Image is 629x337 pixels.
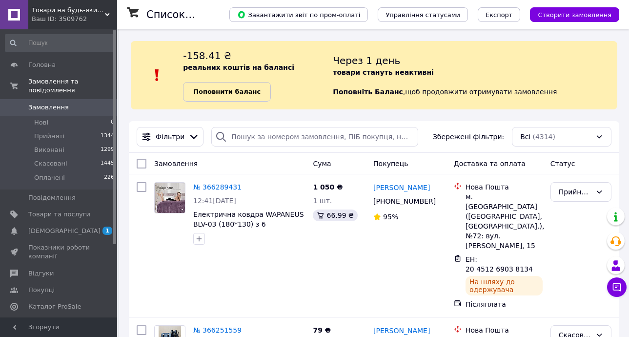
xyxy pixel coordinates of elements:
[154,182,185,213] a: Фото товару
[32,6,105,15] span: Товари на будь-який вибір
[313,197,332,205] span: 1 шт.
[34,118,48,127] span: Нові
[454,160,526,168] span: Доставка та оплата
[28,210,90,219] span: Товари та послуги
[150,68,164,83] img: :exclamation:
[386,11,460,19] span: Управління статусами
[28,103,69,112] span: Замовлення
[28,227,101,235] span: [DEMOGRAPHIC_DATA]
[28,302,81,311] span: Каталог ProSale
[34,159,67,168] span: Скасовані
[28,269,54,278] span: Відгуки
[193,211,304,248] a: Електрична ковдра WAPANEUS BLV-03 (180*130) з 6 режимами нагріву з автоматичним відключенням
[28,77,117,95] span: Замовлення та повідомлення
[373,183,430,192] a: [PERSON_NAME]
[193,326,242,334] a: № 366251559
[229,7,368,22] button: Завантажити звіт по пром-оплаті
[313,210,357,221] div: 66.99 ₴
[104,173,114,182] span: 226
[333,88,403,96] b: Поповніть Баланс
[193,183,242,191] a: № 366289431
[34,173,65,182] span: Оплачені
[102,227,112,235] span: 1
[466,276,543,295] div: На шляху до одержувача
[559,187,591,197] div: Прийнято
[156,132,184,142] span: Фільтри
[607,277,627,297] button: Чат з покупцем
[183,63,294,71] b: реальних коштів на балансі
[478,7,521,22] button: Експорт
[466,255,533,273] span: ЕН: 20 4512 6903 8134
[101,132,114,141] span: 1344
[211,127,418,147] input: Пошук за номером замовлення, ПІБ покупця, номером телефону, Email, номером накладної
[383,213,398,221] span: 95%
[313,160,331,168] span: Cума
[193,197,236,205] span: 12:41[DATE]
[371,194,438,208] div: [PHONE_NUMBER]
[520,132,530,142] span: Всі
[466,325,543,335] div: Нова Пошта
[550,160,575,168] span: Статус
[146,9,245,21] h1: Список замовлень
[183,82,271,102] a: Поповнити баланс
[237,10,360,19] span: Завантажити звіт по пром-оплаті
[378,7,468,22] button: Управління статусами
[154,160,198,168] span: Замовлення
[28,243,90,261] span: Показники роботи компанії
[313,326,330,334] span: 79 ₴
[532,133,555,141] span: (4314)
[193,88,261,95] b: Поповнити баланс
[155,183,185,213] img: Фото товару
[530,7,619,22] button: Створити замовлення
[486,11,513,19] span: Експорт
[333,68,434,76] b: товари стануть неактивні
[466,299,543,309] div: Післяплата
[466,182,543,192] div: Нова Пошта
[373,160,408,168] span: Покупець
[433,132,504,142] span: Збережені фільтри:
[32,15,117,23] div: Ваш ID: 3509762
[520,10,619,18] a: Створити замовлення
[5,34,115,52] input: Пошук
[34,146,64,154] span: Виконані
[333,55,400,66] span: Через 1 день
[101,146,114,154] span: 1299
[373,326,430,336] a: [PERSON_NAME]
[111,118,114,127] span: 0
[28,286,55,295] span: Покупці
[101,159,114,168] span: 1445
[466,192,543,251] div: м. [GEOGRAPHIC_DATA] ([GEOGRAPHIC_DATA], [GEOGRAPHIC_DATA].), №72: вул. [PERSON_NAME], 15
[313,183,343,191] span: 1 050 ₴
[34,132,64,141] span: Прийняті
[183,50,231,62] span: -158.41 ₴
[538,11,611,19] span: Створити замовлення
[333,49,617,102] div: , щоб продовжити отримувати замовлення
[28,61,56,69] span: Головна
[28,193,76,202] span: Повідомлення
